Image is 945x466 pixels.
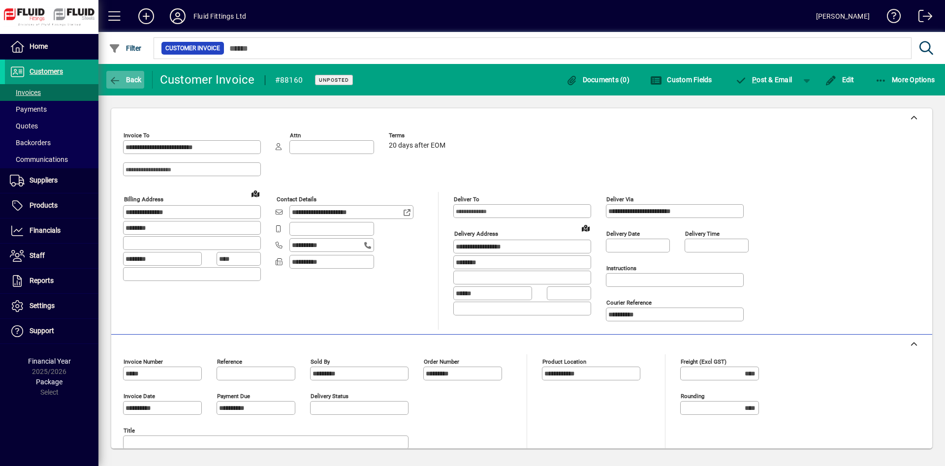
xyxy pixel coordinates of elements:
mat-label: Rounding [681,393,704,400]
span: Home [30,42,48,50]
span: Edit [825,76,854,84]
span: ost & Email [735,76,792,84]
span: Communications [10,155,68,163]
span: P [752,76,756,84]
mat-label: Deliver To [454,196,479,203]
span: Documents (0) [566,76,630,84]
mat-label: Invoice To [124,132,150,139]
a: Home [5,34,98,59]
mat-label: Sold by [311,358,330,365]
span: Customers [30,67,63,75]
mat-label: Instructions [606,265,636,272]
a: Communications [5,151,98,168]
span: Financial Year [28,357,71,365]
span: Suppliers [30,176,58,184]
a: Financials [5,218,98,243]
div: Customer Invoice [160,72,255,88]
mat-label: Invoice date [124,393,155,400]
a: Staff [5,244,98,268]
div: [PERSON_NAME] [816,8,870,24]
a: Reports [5,269,98,293]
span: Support [30,327,54,335]
mat-label: Title [124,427,135,434]
button: Back [106,71,144,89]
mat-label: Product location [542,358,586,365]
app-page-header-button: Back [98,71,153,89]
mat-label: Attn [290,132,301,139]
span: Financials [30,226,61,234]
span: Payments [10,105,47,113]
a: Backorders [5,134,98,151]
button: Profile [162,7,193,25]
mat-label: Payment due [217,393,250,400]
span: Package [36,378,63,386]
button: Filter [106,39,144,57]
button: Custom Fields [648,71,715,89]
span: Reports [30,277,54,284]
span: Custom Fields [650,76,712,84]
mat-label: Reference [217,358,242,365]
a: View on map [578,220,594,236]
mat-label: Deliver via [606,196,633,203]
a: Quotes [5,118,98,134]
a: Invoices [5,84,98,101]
a: Support [5,319,98,343]
span: 20 days after EOM [389,142,445,150]
span: Staff [30,251,45,259]
button: Documents (0) [563,71,632,89]
span: More Options [875,76,935,84]
mat-label: Freight (excl GST) [681,358,726,365]
span: Invoices [10,89,41,96]
button: Post & Email [730,71,797,89]
span: Customer Invoice [165,43,220,53]
a: Knowledge Base [880,2,901,34]
span: Quotes [10,122,38,130]
button: Edit [822,71,857,89]
mat-label: Delivery date [606,230,640,237]
mat-label: Invoice number [124,358,163,365]
mat-label: Courier Reference [606,299,652,306]
span: Products [30,201,58,209]
a: View on map [248,186,263,201]
span: Terms [389,132,448,139]
span: Unposted [319,77,349,83]
div: #88160 [275,72,303,88]
mat-label: Delivery time [685,230,720,237]
a: Products [5,193,98,218]
mat-label: Order number [424,358,459,365]
mat-label: Delivery status [311,393,348,400]
a: Logout [911,2,933,34]
button: Add [130,7,162,25]
button: More Options [873,71,938,89]
span: Filter [109,44,142,52]
span: Settings [30,302,55,310]
a: Suppliers [5,168,98,193]
a: Payments [5,101,98,118]
span: Backorders [10,139,51,147]
span: Back [109,76,142,84]
div: Fluid Fittings Ltd [193,8,246,24]
a: Settings [5,294,98,318]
